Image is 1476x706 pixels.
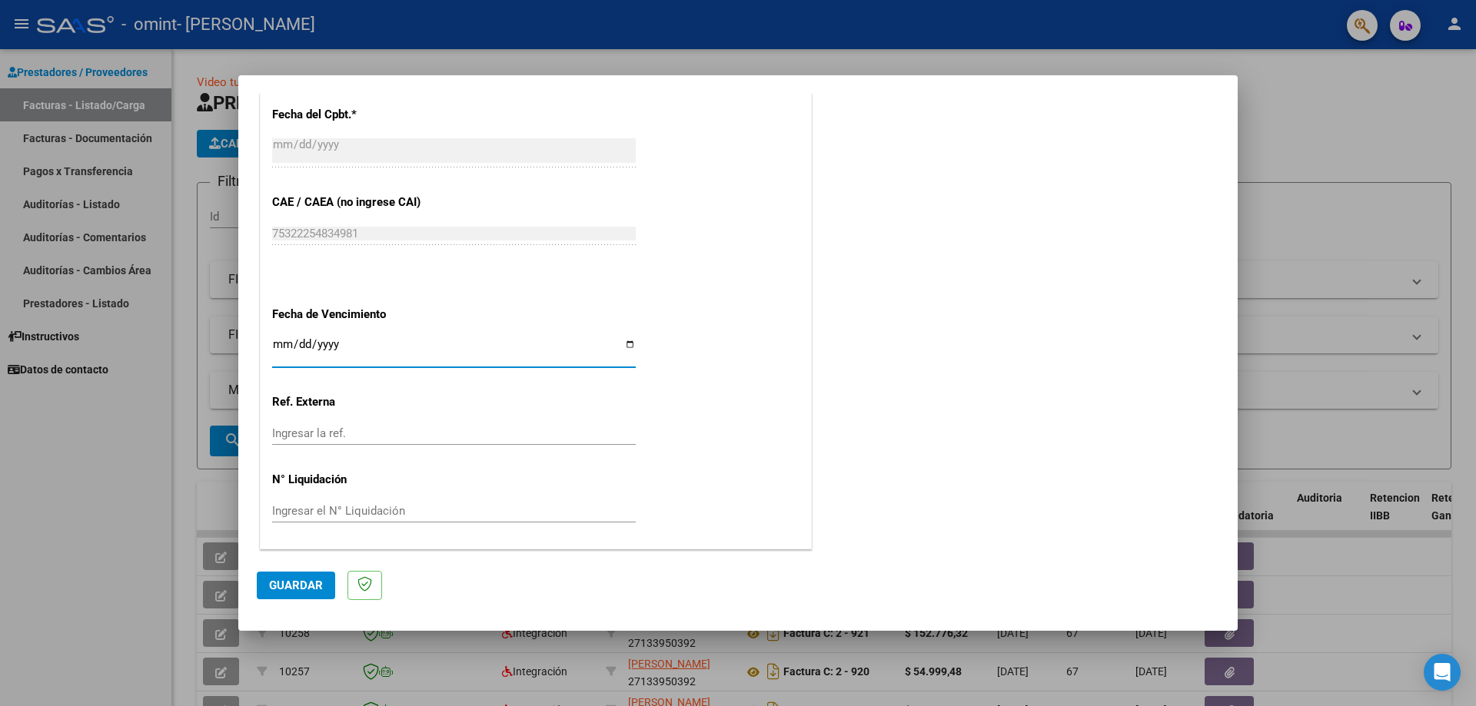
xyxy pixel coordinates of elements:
[272,393,430,411] p: Ref. Externa
[269,578,323,592] span: Guardar
[272,306,430,323] p: Fecha de Vencimiento
[257,572,335,599] button: Guardar
[272,194,430,211] p: CAE / CAEA (no ingrese CAI)
[272,471,430,489] p: N° Liquidación
[272,106,430,124] p: Fecha del Cpbt.
[1424,654,1461,691] div: Open Intercom Messenger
